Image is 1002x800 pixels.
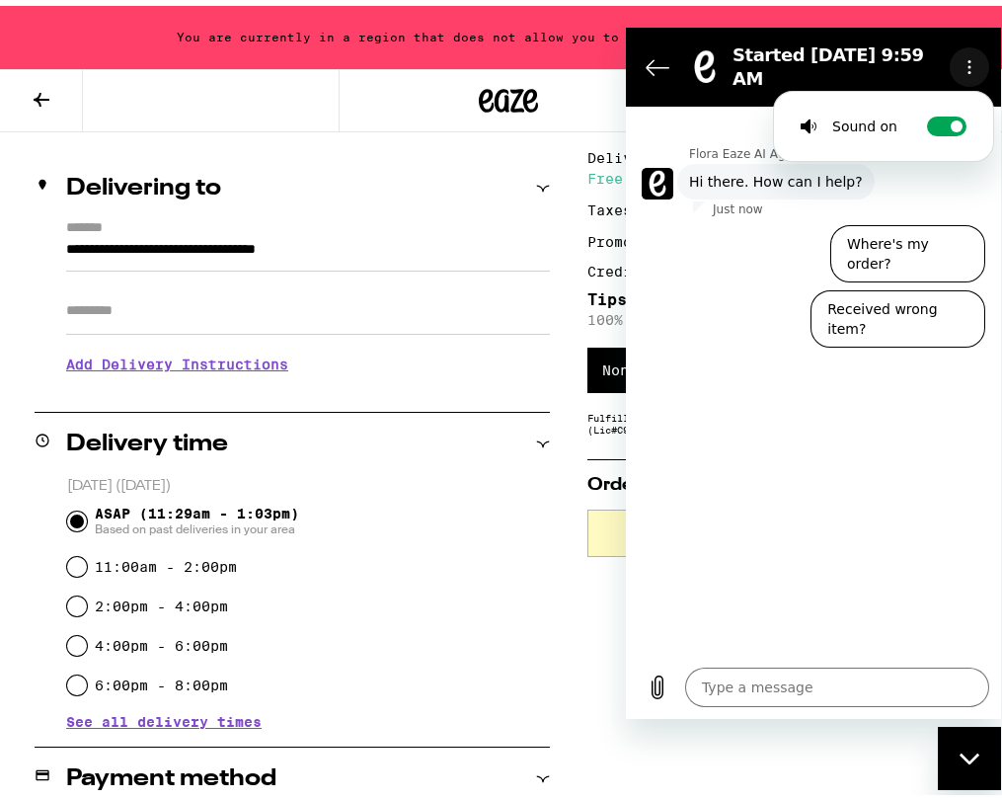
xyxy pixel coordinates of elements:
div: None [587,342,653,387]
iframe: Messaging window [626,22,1001,713]
label: 6:00pm - 8:00pm [95,672,228,687]
p: 100% of the tip goes to your driver [587,306,982,322]
p: [DATE] ([DATE]) [67,471,550,490]
button: Place Order [587,504,982,551]
label: 4:00pm - 6:00pm [95,632,228,648]
div: Subtotal [587,116,672,129]
div: Promo: GREEN30 [587,229,726,243]
span: ASAP (11:29am - 1:03pm) [95,500,299,531]
span: Order total [587,470,688,488]
div: Free delivery for $75+ orders! [587,166,982,180]
span: Based on past deliveries in your area [95,516,299,531]
p: We'll contact you at [PHONE_NUMBER] when we arrive [66,381,550,397]
iframe: Button to launch messaging window, conversation in progress [938,721,1001,784]
h2: Payment method [66,761,276,785]
label: 11:00am - 2:00pm [95,553,237,569]
h2: Delivering to [66,171,221,195]
div: Taxes & Fees [587,196,724,213]
div: Delivery [587,145,672,159]
h5: Tips [587,286,982,302]
div: Credit [587,259,655,273]
h3: Add Delivery Instructions [66,336,550,381]
label: 2:00pm - 4:00pm [95,593,228,608]
div: Fulfilled by Budget King, LLC (Lic# C9-0000041-LIC ) [587,406,982,430]
button: See all delivery times [66,709,262,723]
h2: Delivery time [66,427,228,450]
